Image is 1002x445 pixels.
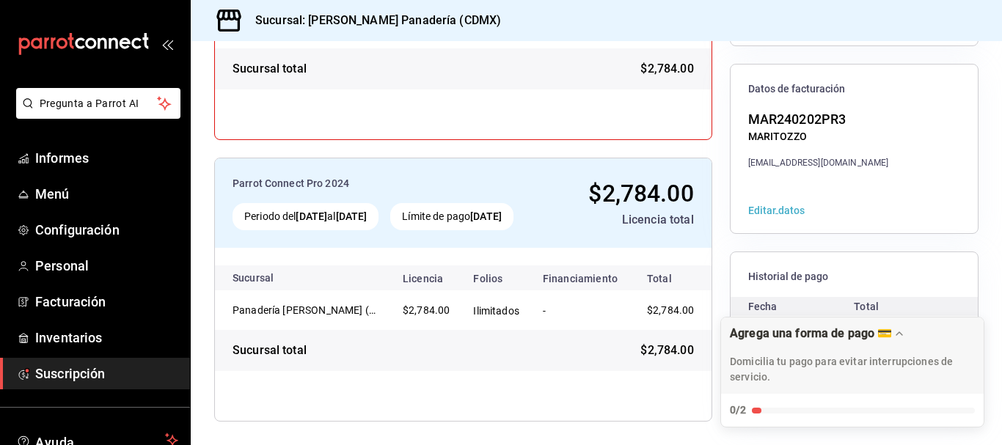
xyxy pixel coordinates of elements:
[244,210,296,222] font: Periodo del
[255,13,501,27] font: Sucursal: [PERSON_NAME] Panadería (CDMX)
[35,150,89,166] font: Informes
[543,305,546,317] font: -
[543,273,618,284] font: Financiamiento
[640,62,693,76] font: $2,784.00
[854,301,879,312] font: Total
[470,210,502,222] font: [DATE]
[473,273,502,284] font: Folios
[35,330,102,345] font: Inventarios
[720,317,984,427] div: Agrega una forma de pago 💳
[721,317,984,427] button: Ampliar lista de verificación
[35,294,106,309] font: Facturación
[35,366,105,381] font: Suscripción
[40,98,139,109] font: Pregunta a Parrot AI
[588,180,693,207] font: $2,784.00
[233,62,307,76] font: Sucursal total
[748,158,889,168] font: [EMAIL_ADDRESS][DOMAIN_NAME]
[730,404,746,416] font: 0/2
[748,205,805,216] font: Editar datos
[721,317,984,394] div: Arrastrar para mover la lista de verificación
[748,204,805,216] button: Editar datos
[403,273,443,284] font: Licencia
[402,210,470,222] font: Límite de pago
[748,271,828,282] font: Historial de pago
[748,301,778,312] font: Fecha
[16,88,180,119] button: Pregunta a Parrot AI
[336,210,367,222] font: [DATE]
[647,304,694,316] font: $2,784.00
[730,326,892,340] font: Agrega una forma de pago 💳
[647,273,672,284] font: Total
[233,272,274,284] font: Sucursal
[233,303,379,317] div: Panadería Marne (CDMX)
[473,305,519,317] font: Ilimitados
[161,38,173,50] button: abrir_cajón_menú
[327,210,335,222] font: al
[730,356,953,383] font: Domicilia tu pago para evitar interrupciones de servicio.
[748,111,846,127] font: MAR240202PR3
[748,130,807,142] font: MARITOZZO
[403,304,450,316] font: $2,784.00
[35,222,120,238] font: Configuración
[233,177,349,189] font: Parrot Connect Pro 2024
[748,83,845,95] font: Datos de facturación
[296,210,327,222] font: [DATE]
[35,258,89,273] font: Personal
[640,343,693,357] font: $2,784.00
[233,343,307,357] font: Sucursal total
[10,106,180,122] a: Pregunta a Parrot AI
[35,186,70,202] font: Menú
[233,304,402,316] font: Panadería [PERSON_NAME] (CDMX)
[622,213,694,227] font: Licencia total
